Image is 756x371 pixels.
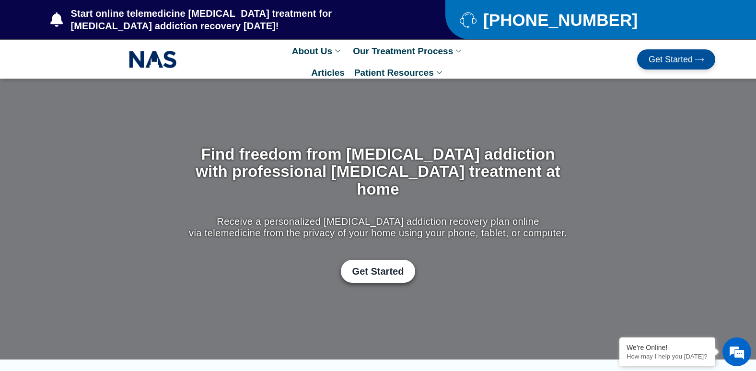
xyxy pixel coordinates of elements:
[352,266,404,277] span: Get Started
[129,48,177,70] img: NAS_email_signature-removebg-preview.png
[481,14,638,26] span: [PHONE_NUMBER]
[627,353,708,360] p: How may I help you today?
[186,216,570,239] p: Receive a personalized [MEDICAL_DATA] addiction recovery plan online via telemedicine from the pr...
[460,12,691,28] a: [PHONE_NUMBER]
[287,40,348,62] a: About Us
[306,62,349,83] a: Articles
[348,40,469,62] a: Our Treatment Process
[627,344,708,351] div: We're Online!
[186,260,570,283] div: Get Started with Suboxone Treatment by filling-out this new patient packet form
[50,7,407,32] a: Start online telemedicine [MEDICAL_DATA] treatment for [MEDICAL_DATA] addiction recovery [DATE]!
[341,260,416,283] a: Get Started
[637,49,715,70] a: Get Started
[649,55,693,64] span: Get Started
[349,62,450,83] a: Patient Resources
[186,146,570,198] h1: Find freedom from [MEDICAL_DATA] addiction with professional [MEDICAL_DATA] treatment at home
[69,7,407,32] span: Start online telemedicine [MEDICAL_DATA] treatment for [MEDICAL_DATA] addiction recovery [DATE]!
